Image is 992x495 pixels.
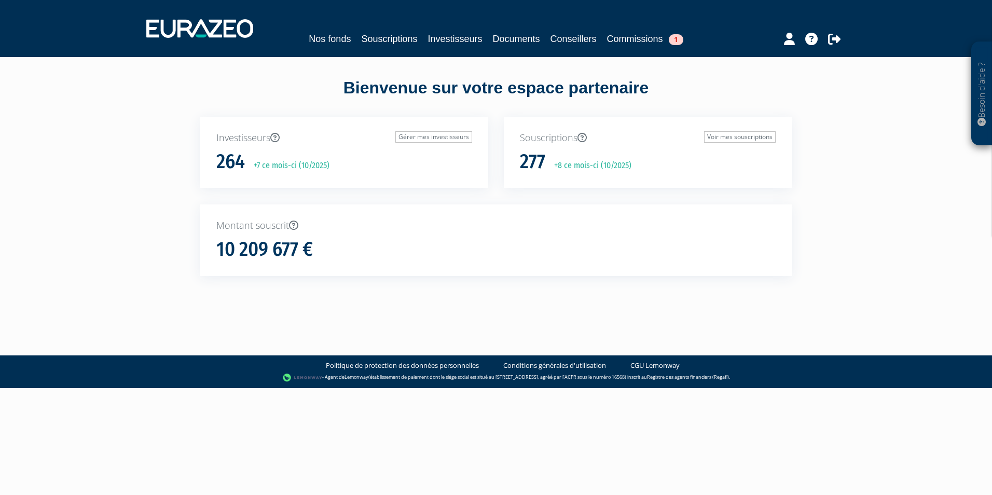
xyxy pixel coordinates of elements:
a: Politique de protection des données personnelles [326,361,479,370]
a: Gérer mes investisseurs [395,131,472,143]
p: Montant souscrit [216,219,776,232]
span: 1 [669,34,683,45]
a: Nos fonds [309,32,351,46]
p: +8 ce mois-ci (10/2025) [547,160,631,172]
img: 1732889491-logotype_eurazeo_blanc_rvb.png [146,19,253,38]
a: Souscriptions [361,32,417,46]
p: Souscriptions [520,131,776,145]
a: Conseillers [550,32,597,46]
a: CGU Lemonway [630,361,680,370]
h1: 277 [520,151,545,173]
a: Investisseurs [428,32,482,46]
img: logo-lemonway.png [283,373,323,383]
h1: 10 209 677 € [216,239,313,260]
a: Registre des agents financiers (Regafi) [647,374,729,380]
a: Commissions1 [607,32,683,46]
a: Voir mes souscriptions [704,131,776,143]
div: - Agent de (établissement de paiement dont le siège social est situé au [STREET_ADDRESS], agréé p... [10,373,982,383]
p: Investisseurs [216,131,472,145]
a: Documents [493,32,540,46]
a: Lemonway [345,374,368,380]
h1: 264 [216,151,245,173]
p: +7 ce mois-ci (10/2025) [246,160,329,172]
div: Bienvenue sur votre espace partenaire [192,76,800,117]
a: Conditions générales d'utilisation [503,361,606,370]
p: Besoin d'aide ? [976,47,988,141]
